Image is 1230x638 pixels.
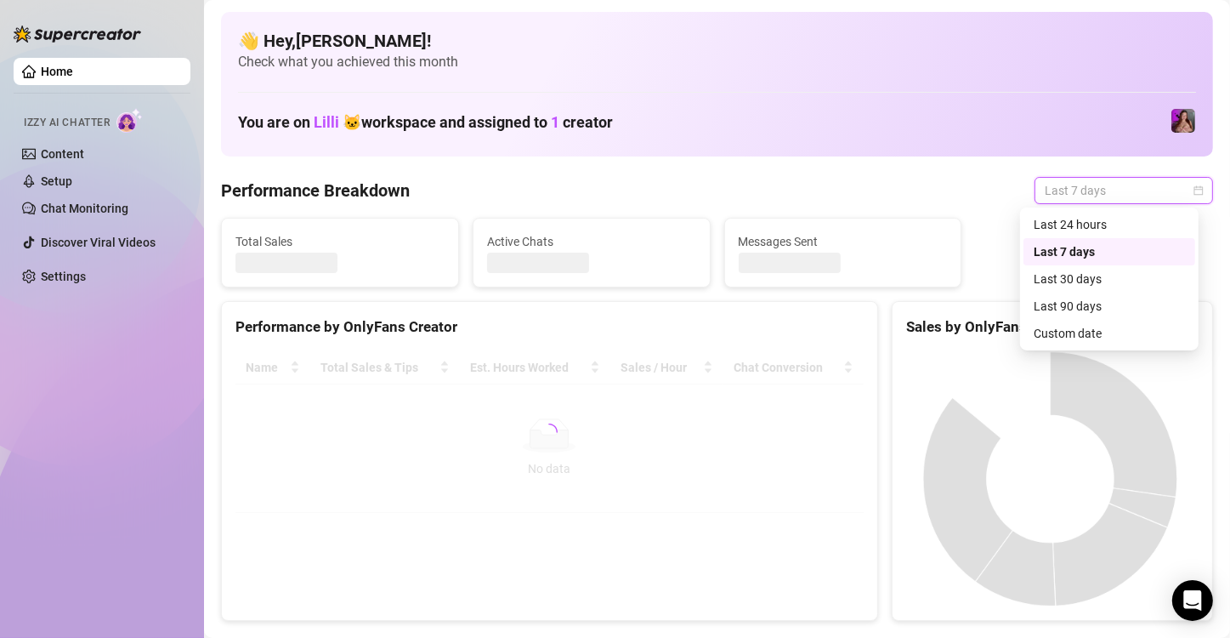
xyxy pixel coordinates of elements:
[1034,297,1185,316] div: Last 90 days
[551,113,559,131] span: 1
[1034,242,1185,261] div: Last 7 days
[41,270,86,283] a: Settings
[238,29,1196,53] h4: 👋 Hey, [PERSON_NAME] !
[1034,215,1185,234] div: Last 24 hours
[41,202,128,215] a: Chat Monitoring
[235,316,864,339] div: Performance by OnlyFans Creator
[1045,178,1203,203] span: Last 7 days
[1023,320,1195,347] div: Custom date
[1193,185,1204,196] span: calendar
[41,174,72,188] a: Setup
[41,147,84,161] a: Content
[906,316,1199,339] div: Sales by OnlyFans Creator
[487,232,696,251] span: Active Chats
[221,179,410,202] h4: Performance Breakdown
[235,232,445,251] span: Total Sales
[1023,211,1195,238] div: Last 24 hours
[739,232,948,251] span: Messages Sent
[238,113,613,132] h1: You are on workspace and assigned to creator
[41,236,156,249] a: Discover Viral Videos
[41,65,73,78] a: Home
[1023,238,1195,265] div: Last 7 days
[538,420,560,442] span: loading
[24,115,110,131] span: Izzy AI Chatter
[1023,293,1195,320] div: Last 90 days
[314,113,361,131] span: Lilli 🐱
[116,108,143,133] img: AI Chatter
[1034,324,1185,343] div: Custom date
[1023,265,1195,293] div: Last 30 days
[14,26,141,43] img: logo-BBDzfeDw.svg
[1171,109,1195,133] img: allison
[238,53,1196,71] span: Check what you achieved this month
[1172,580,1213,621] div: Open Intercom Messenger
[1034,270,1185,288] div: Last 30 days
